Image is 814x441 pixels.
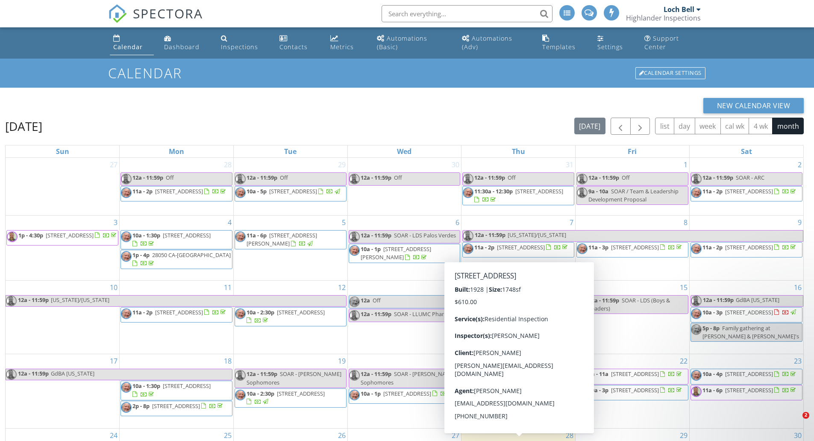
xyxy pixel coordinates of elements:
a: 11a - 2p [STREET_ADDRESS] [132,308,227,316]
a: Go to August 15, 2025 [678,281,689,294]
a: 10a - 5p [STREET_ADDRESS] [247,187,341,195]
a: 10a - 4p [STREET_ADDRESS][PERSON_NAME] [462,389,574,408]
span: 10a - 3p [702,308,723,316]
a: 10a - 2:30p [STREET_ADDRESS] [235,307,347,326]
a: 10a - 1:30p [STREET_ADDRESS] [120,230,232,249]
span: 12a - 11:59p [247,174,277,181]
span: 12a - 11:59p [18,369,49,380]
a: Settings [594,31,634,55]
a: 11a - 2p [STREET_ADDRESS] [702,187,797,195]
a: Sunday [54,145,71,157]
span: 1p - 4p [132,251,150,259]
a: 10a - 2:30p [STREET_ADDRESS] [247,390,325,405]
h2: [DATE] [5,118,42,135]
a: 11a - 2p [STREET_ADDRESS] [474,243,569,251]
a: Automations (Advanced) [458,31,532,55]
span: Family gathering at [PERSON_NAME] & [PERSON_NAME]'s [702,324,799,340]
td: Go to August 7, 2025 [461,215,576,280]
td: Go to August 16, 2025 [689,280,803,354]
a: Go to July 28, 2025 [222,158,233,172]
img: selfie2.png [235,390,246,400]
a: 11a - 2p [STREET_ADDRESS] [120,307,232,323]
div: Contacts [279,43,308,51]
span: SOAR - LLUMC Pharmacy [394,310,457,318]
span: SPECTORA [133,4,203,22]
a: Automations (Basic) [373,31,452,55]
span: 11:30a - 12:30p [474,187,513,195]
a: Go to August 20, 2025 [450,354,461,368]
td: Go to August 1, 2025 [576,158,690,215]
a: Go to August 23, 2025 [792,354,803,368]
button: [DATE] [574,118,605,134]
td: Go to August 3, 2025 [6,215,120,280]
span: 11a - 3p [588,243,608,251]
span: [STREET_ADDRESS] [505,310,552,318]
button: month [772,118,804,134]
span: 1p - 4:30p [18,231,43,239]
a: Go to August 8, 2025 [682,216,689,229]
a: Go to August 13, 2025 [450,281,461,294]
img: 2021527_2.jpg [349,174,360,184]
input: Search everything... [382,5,552,22]
a: 11a - 2p [STREET_ADDRESS] [132,187,227,195]
img: selfie2.png [691,187,702,198]
a: 1p - 4:30p [STREET_ADDRESS] [6,230,118,246]
span: 12a - 11:59p [132,174,163,181]
span: 8a - 2:30p [474,370,499,378]
a: Dashboard [161,31,211,55]
span: 12a - 11:59p [702,296,734,306]
button: Next month [630,118,650,135]
span: 12a - 11:59p [361,174,391,181]
span: 12a - 11:59p [702,174,733,181]
a: 1p - 4:30p [STREET_ADDRESS] [18,231,118,239]
span: SOAR - [PERSON_NAME] Sophomores [247,370,341,386]
span: Off [394,174,402,181]
img: selfie2.png [349,245,360,256]
span: [STREET_ADDRESS] [46,231,94,239]
span: 2 [802,412,809,419]
span: [US_STATE]/[US_STATE] [51,296,109,304]
a: Go to August 9, 2025 [796,216,803,229]
a: 11:30a - 12:30p [STREET_ADDRESS] [474,187,563,203]
span: 28050 CA-[GEOGRAPHIC_DATA] [152,251,231,259]
span: [STREET_ADDRESS] [163,382,211,390]
span: Off [508,296,516,304]
a: Go to August 4, 2025 [226,216,233,229]
div: Templates [542,43,576,51]
a: 11a - 2p [STREET_ADDRESS] [691,186,802,201]
img: selfie2.png [463,187,473,198]
a: 10a - 1p [STREET_ADDRESS][PERSON_NAME] [361,245,431,261]
a: Tuesday [282,145,298,157]
span: [STREET_ADDRESS] [269,187,317,195]
a: Contacts [276,31,320,55]
img: selfie2.png [463,390,473,401]
a: 2p - 8p [STREET_ADDRESS] [120,401,232,416]
span: 12a [361,296,370,304]
td: Go to July 27, 2025 [6,158,120,215]
img: selfie2.png [349,296,360,307]
span: Off [508,174,516,181]
span: [US_STATE]/[US_STATE] [508,231,566,239]
span: 10a - 4p [474,390,494,398]
a: 10a - 5p [STREET_ADDRESS] [235,186,347,201]
img: selfie2.png [121,231,132,242]
span: [STREET_ADDRESS] [725,243,773,251]
span: SOAR - ARC [736,174,764,181]
span: SOAR / Team & Leadership Development Proposal [588,187,679,203]
span: [STREET_ADDRESS] [383,390,431,397]
span: [STREET_ADDRESS] [277,308,325,316]
a: Go to August 3, 2025 [112,216,119,229]
a: Go to August 17, 2025 [108,354,119,368]
img: selfie2.png [121,402,132,413]
span: SOAR - LDS Palos Verdes [394,231,456,239]
span: 10a - 5p [247,187,267,195]
a: Wednesday [395,145,413,157]
iframe: Intercom live chat [785,412,805,432]
span: 10a - 3p [588,386,608,394]
span: 10a - 1:30p [474,310,502,318]
img: selfie2.png [577,386,588,397]
span: 12a - 11:59p [588,174,619,181]
span: [STREET_ADDRESS] [611,386,659,394]
a: Go to August 5, 2025 [340,216,347,229]
span: 10a - 2:30p [247,390,274,397]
